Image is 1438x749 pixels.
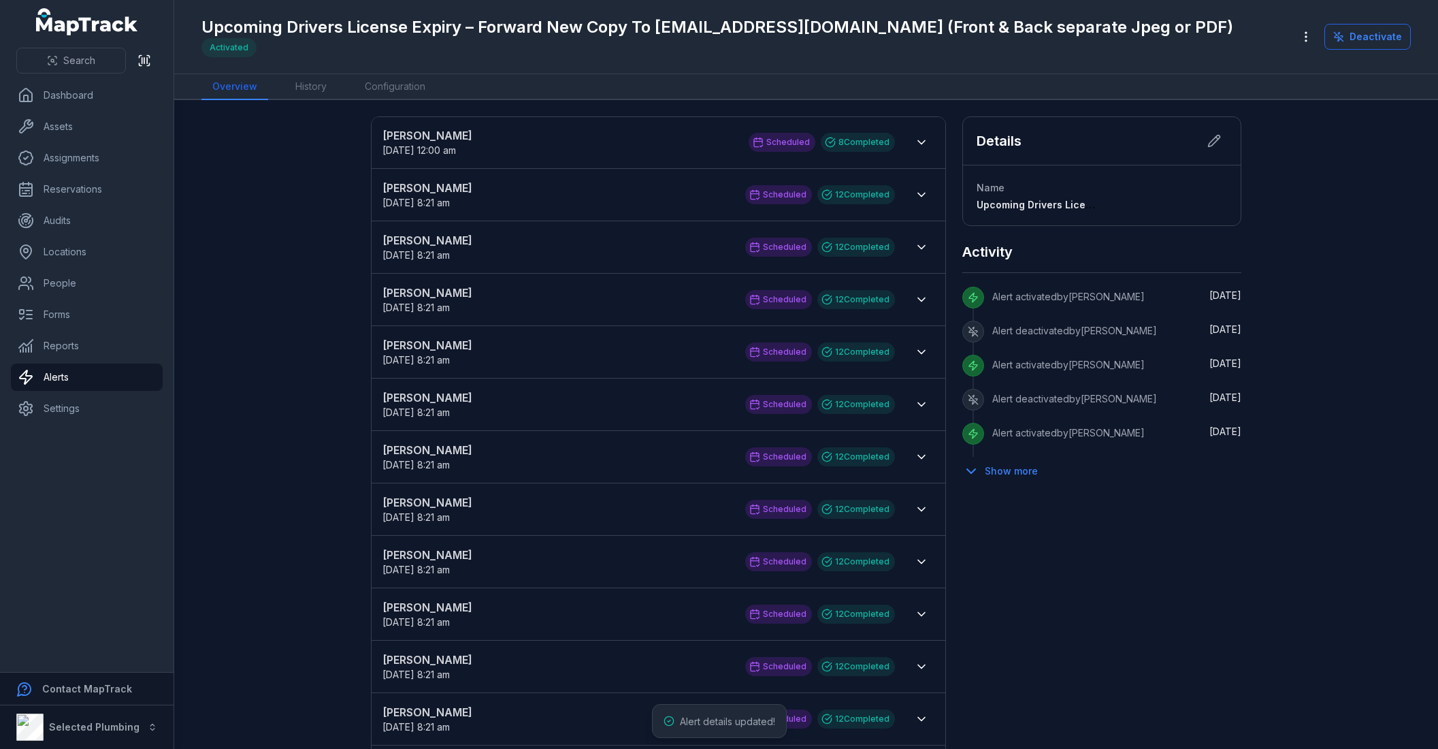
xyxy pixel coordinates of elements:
span: [DATE] 12:00 am [382,144,456,156]
span: Alert details updated! [680,716,775,727]
strong: [PERSON_NAME] [382,442,732,458]
a: [PERSON_NAME][DATE] 12:00 am [382,127,735,157]
a: [PERSON_NAME][DATE] 8:21 am [382,442,732,472]
time: 9/11/2025, 8:21:00 AM [382,721,450,733]
strong: [PERSON_NAME] [382,180,732,196]
span: [DATE] 8:21 am [382,511,450,523]
a: [PERSON_NAME][DATE] 8:21 am [382,599,732,629]
strong: [PERSON_NAME] [382,704,732,720]
h2: Details [977,131,1022,150]
time: 9/11/2025, 8:21:00 AM [382,407,450,418]
a: [PERSON_NAME][DATE] 8:21 am [382,337,732,367]
a: Locations [11,238,163,266]
time: 9/11/2025, 8:21:00 AM [382,302,450,313]
span: Alert activated by [PERSON_NAME] [992,291,1145,302]
div: Scheduled [745,500,812,519]
strong: [PERSON_NAME] [382,652,732,668]
strong: [PERSON_NAME] [382,127,735,144]
a: [PERSON_NAME][DATE] 8:21 am [382,494,732,524]
a: [PERSON_NAME][DATE] 8:21 am [382,180,732,210]
div: Scheduled [745,290,812,309]
a: [PERSON_NAME][DATE] 8:21 am [382,704,732,734]
div: 12 Completed [817,395,895,414]
a: [PERSON_NAME][DATE] 8:21 am [382,285,732,315]
div: 12 Completed [817,657,895,676]
a: Settings [11,395,163,422]
button: Search [16,48,126,74]
div: Scheduled [745,605,812,624]
strong: [PERSON_NAME] [382,232,732,249]
a: Overview [201,74,268,100]
strong: Contact MapTrack [42,683,132,695]
span: Alert activated by [PERSON_NAME] [992,359,1145,370]
div: 12 Completed [817,500,895,519]
a: Alerts [11,364,163,391]
div: Scheduled [745,185,812,204]
button: Deactivate [1324,24,1411,50]
span: [DATE] 8:21 am [382,564,450,575]
a: [PERSON_NAME][DATE] 8:21 am [382,232,732,262]
strong: [PERSON_NAME] [382,285,732,301]
div: 12 Completed [817,342,895,362]
strong: [PERSON_NAME] [382,494,732,511]
div: Activated [201,38,257,57]
span: [DATE] 8:21 am [382,407,450,418]
div: Scheduled [749,133,815,152]
span: [DATE] [1209,392,1241,403]
time: 9/11/2025, 8:21:00 AM [382,459,450,471]
a: Assignments [11,144,163,172]
a: Forms [11,301,163,328]
a: Assets [11,113,163,140]
time: 9/11/2025, 8:21:00 AM [382,354,450,366]
a: People [11,270,163,297]
div: 12 Completed [817,290,895,309]
time: 9/11/2025, 8:21:00 AM [382,616,450,628]
h1: Upcoming Drivers License Expiry – Forward New Copy To [EMAIL_ADDRESS][DOMAIN_NAME] (Front & Back ... [201,16,1233,38]
span: [DATE] 8:21 am [382,249,450,261]
time: 9/11/2025, 8:21:00 AM [382,249,450,261]
time: 9/15/2025, 12:00:00 AM [382,144,456,156]
a: [PERSON_NAME][DATE] 8:21 am [382,652,732,682]
time: 9/11/2025, 8:21:00 AM [382,197,450,208]
time: 8/21/2025, 8:18:38 AM [1209,289,1241,301]
span: [DATE] [1209,323,1241,335]
a: [PERSON_NAME][DATE] 8:21 am [382,389,732,419]
time: 9/11/2025, 8:21:00 AM [382,669,450,680]
span: [DATE] 8:21 am [382,721,450,733]
time: 9/11/2025, 8:21:00 AM [382,511,450,523]
div: 12 Completed [817,238,895,257]
a: History [284,74,338,100]
span: [DATE] 8:21 am [382,354,450,366]
a: MapTrack [36,8,138,35]
span: [DATE] 8:21 am [382,459,450,471]
time: 9/11/2025, 8:21:00 AM [382,564,450,575]
div: Scheduled [745,342,812,362]
div: 12 Completed [817,605,895,624]
div: Scheduled [745,447,812,466]
time: 8/21/2025, 8:18:14 AM [1209,323,1241,335]
a: [PERSON_NAME][DATE] 8:21 am [382,547,732,577]
a: Configuration [354,74,436,100]
span: Alert deactivated by [PERSON_NAME] [992,325,1157,336]
div: Scheduled [745,657,812,676]
h2: Activity [962,242,1013,261]
span: [DATE] 8:21 am [382,616,450,628]
span: [DATE] 8:21 am [382,302,450,313]
div: 8 Completed [821,133,895,152]
a: Reservations [11,176,163,203]
span: [DATE] [1209,289,1241,301]
span: Alert activated by [PERSON_NAME] [992,427,1145,439]
div: Scheduled [745,238,812,257]
a: Dashboard [11,82,163,109]
div: 12 Completed [817,447,895,466]
strong: Selected Plumbing [49,721,140,733]
time: 8/18/2025, 2:31:52 PM [1209,357,1241,369]
span: Name [977,182,1004,193]
a: Reports [11,332,163,360]
strong: [PERSON_NAME] [382,389,732,406]
strong: [PERSON_NAME] [382,337,732,353]
div: 12 Completed [817,710,895,729]
time: 8/18/2025, 2:30:53 PM [1209,392,1241,403]
div: Scheduled [745,395,812,414]
time: 8/18/2025, 1:23:53 PM [1209,426,1241,437]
